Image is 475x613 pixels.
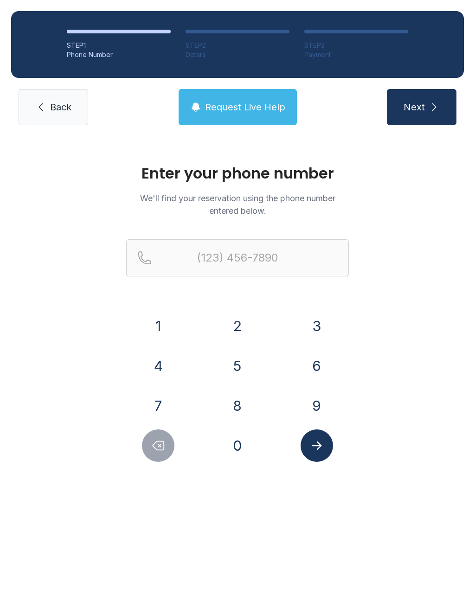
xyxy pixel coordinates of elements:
[301,390,333,422] button: 9
[142,350,174,382] button: 4
[186,50,289,59] div: Details
[304,41,408,50] div: STEP 3
[142,310,174,342] button: 1
[142,429,174,462] button: Delete number
[221,350,254,382] button: 5
[126,166,349,181] h1: Enter your phone number
[304,50,408,59] div: Payment
[301,350,333,382] button: 6
[221,429,254,462] button: 0
[126,239,349,276] input: Reservation phone number
[142,390,174,422] button: 7
[67,50,171,59] div: Phone Number
[186,41,289,50] div: STEP 2
[221,390,254,422] button: 8
[404,101,425,114] span: Next
[221,310,254,342] button: 2
[67,41,171,50] div: STEP 1
[301,310,333,342] button: 3
[205,101,285,114] span: Request Live Help
[50,101,71,114] span: Back
[126,192,349,217] p: We'll find your reservation using the phone number entered below.
[301,429,333,462] button: Submit lookup form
